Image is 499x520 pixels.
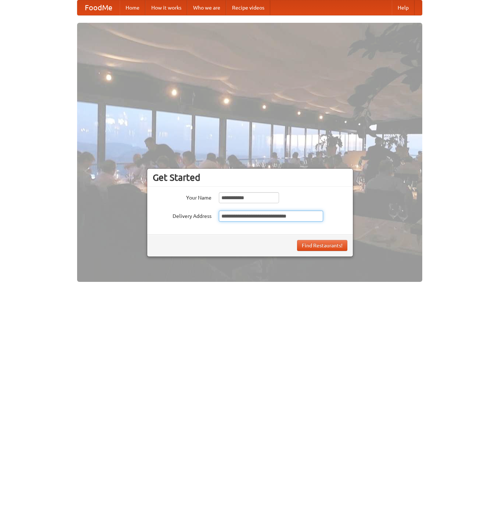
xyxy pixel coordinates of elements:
a: Home [120,0,145,15]
label: Delivery Address [153,211,211,220]
label: Your Name [153,192,211,201]
h3: Get Started [153,172,347,183]
a: Help [392,0,415,15]
a: Recipe videos [226,0,270,15]
a: FoodMe [77,0,120,15]
button: Find Restaurants! [297,240,347,251]
a: Who we are [187,0,226,15]
a: How it works [145,0,187,15]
